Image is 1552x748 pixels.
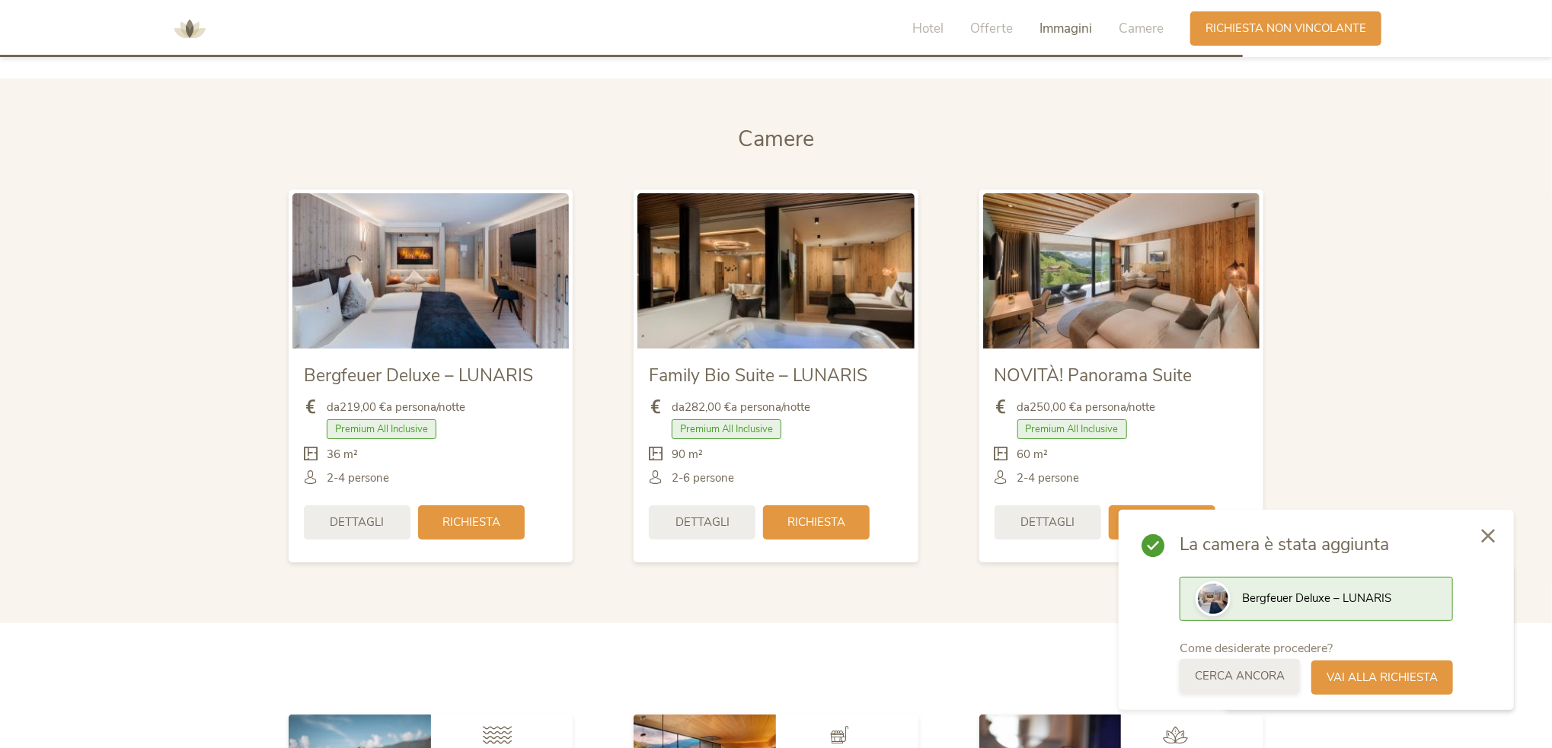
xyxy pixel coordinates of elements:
b: 282,00 € [685,399,731,415]
img: AMONTI & LUNARIS Wellnessresort [167,6,212,52]
span: 60 m² [1017,447,1049,463]
a: AMONTI & LUNARIS Wellnessresort [167,23,212,33]
span: Vai alla richiesta [1327,670,1438,686]
span: da a persona/notte [1017,399,1156,415]
span: Offerte [970,20,1013,37]
span: Cerca ancora [1195,668,1285,684]
span: Camere [1119,20,1164,37]
span: 90 m² [672,447,703,463]
span: 2-4 persone [1017,470,1080,486]
span: Immagini [1039,20,1092,37]
span: Hotel [912,20,944,37]
span: La camera è stata aggiunta [1180,533,1453,557]
img: Family Bio Suite – LUNARIS [637,193,914,349]
img: Bergfeuer Deluxe – LUNARIS [292,193,569,349]
span: Camere [738,124,814,154]
img: Preview [1198,584,1228,614]
span: Richiesta [787,514,845,530]
span: NOVITÀ! Panorama Suite [995,364,1193,387]
span: 2-6 persone [672,470,734,486]
b: 250,00 € [1030,399,1077,415]
span: da a persona/notte [327,399,465,415]
span: Dettagli [331,514,385,530]
span: Come desiderate procedere? [1180,640,1333,657]
span: Family Bio Suite – LUNARIS [649,364,867,387]
img: NOVITÀ! Panorama Suite [983,193,1260,349]
span: Premium All Inclusive [327,419,436,439]
span: Premium All Inclusive [672,419,781,439]
span: Richiesta [442,514,500,530]
span: Premium All Inclusive [1017,419,1127,439]
span: Bergfeuer Deluxe – LUNARIS [1242,590,1391,606]
span: 36 m² [327,447,358,463]
span: 2-4 persone [327,470,389,486]
span: Richiesta non vincolante [1206,21,1366,37]
span: Dettagli [1020,514,1075,530]
span: Bergfeuer Deluxe – LUNARIS [304,364,533,387]
span: Dettagli [675,514,730,530]
b: 219,00 € [340,399,386,415]
span: da a persona/notte [672,399,810,415]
